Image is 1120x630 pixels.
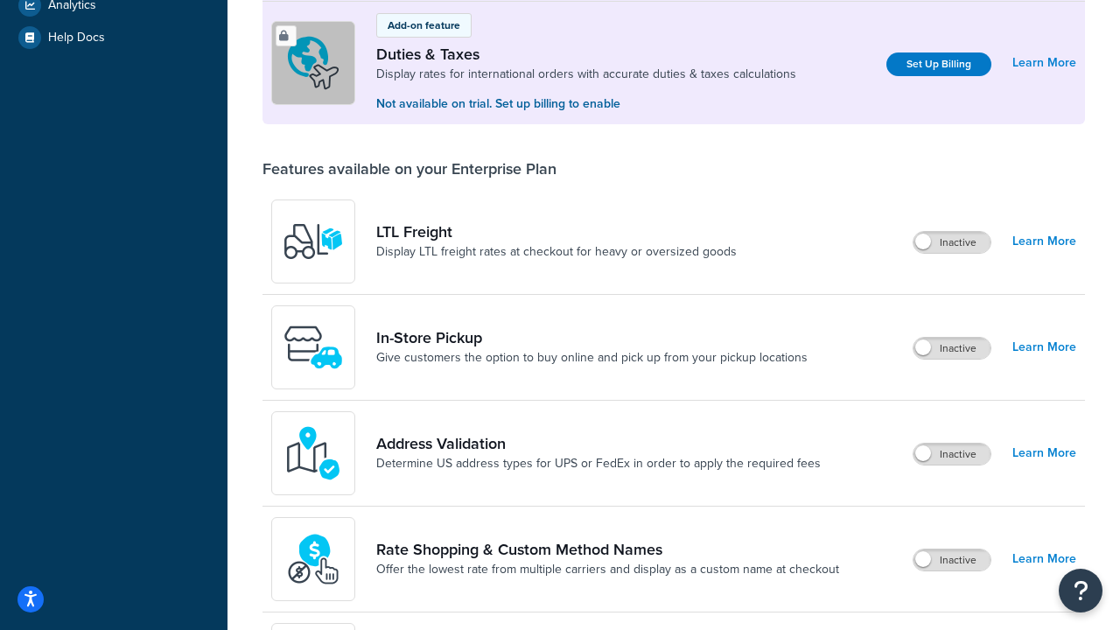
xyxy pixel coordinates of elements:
a: LTL Freight [376,222,737,241]
a: Learn More [1012,441,1076,465]
img: icon-duo-feat-rate-shopping-ecdd8bed.png [283,528,344,590]
a: Display rates for international orders with accurate duties & taxes calculations [376,66,796,83]
a: Display LTL freight rates at checkout for heavy or oversized goods [376,243,737,261]
img: kIG8fy0lQAAAABJRU5ErkJggg== [283,423,344,484]
label: Inactive [913,444,990,465]
label: Inactive [913,232,990,253]
a: Learn More [1012,547,1076,571]
a: Address Validation [376,434,821,453]
a: Duties & Taxes [376,45,796,64]
div: Features available on your Enterprise Plan [262,159,556,178]
span: Help Docs [48,31,105,45]
img: wfgcfpwTIucLEAAAAASUVORK5CYII= [283,317,344,378]
p: Not available on trial. Set up billing to enable [376,94,796,114]
a: Learn More [1012,229,1076,254]
label: Inactive [913,549,990,570]
a: Rate Shopping & Custom Method Names [376,540,839,559]
a: Give customers the option to buy online and pick up from your pickup locations [376,349,808,367]
a: Set Up Billing [886,52,991,76]
p: Add-on feature [388,17,460,33]
button: Open Resource Center [1059,569,1102,612]
a: Help Docs [13,22,214,53]
a: Determine US address types for UPS or FedEx in order to apply the required fees [376,455,821,472]
a: Offer the lowest rate from multiple carriers and display as a custom name at checkout [376,561,839,578]
img: y79ZsPf0fXUFUhFXDzUgf+ktZg5F2+ohG75+v3d2s1D9TjoU8PiyCIluIjV41seZevKCRuEjTPPOKHJsQcmKCXGdfprl3L4q7... [283,211,344,272]
label: Inactive [913,338,990,359]
a: Learn More [1012,335,1076,360]
a: In-Store Pickup [376,328,808,347]
a: Learn More [1012,51,1076,75]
